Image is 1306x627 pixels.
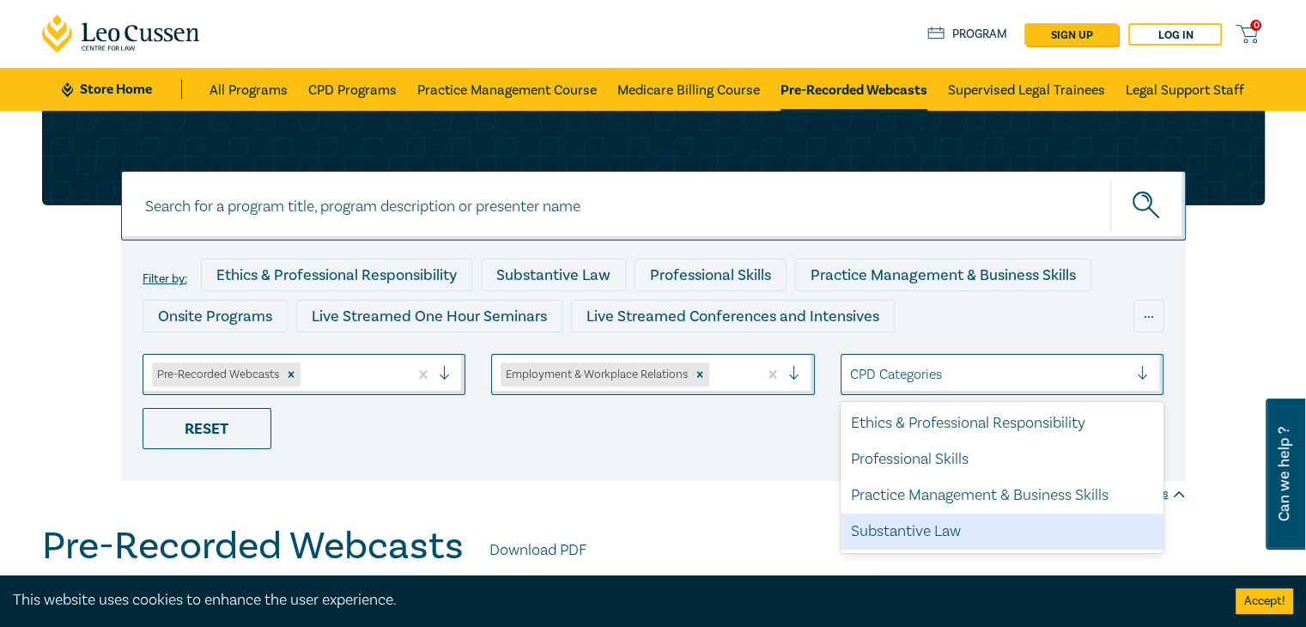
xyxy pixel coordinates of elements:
input: select [850,365,853,384]
div: Remove Pre-Recorded Webcasts [282,362,301,387]
div: Professional Skills [841,441,1164,478]
div: Ethics & Professional Responsibility [201,259,472,291]
div: Practice Management & Business Skills [795,259,1091,291]
div: Substantive Law [481,259,626,291]
input: select [304,365,307,384]
div: Live Streamed Conferences and Intensives [571,300,895,332]
div: Live Streamed Practical Workshops [143,341,415,374]
div: Employment & Workplace Relations [501,362,690,387]
div: ... [1133,300,1164,332]
label: Filter by: [143,272,187,286]
span: 0 [1250,20,1261,31]
a: Pre-Recorded Webcasts [781,68,927,111]
input: Search for a program title, program description or presenter name [121,171,1186,240]
a: Practice Management Course [417,68,597,111]
div: Ethics & Professional Responsibility [841,405,1164,441]
a: Legal Support Staff [1126,68,1244,111]
div: Pre-Recorded Webcasts [152,362,282,387]
div: This website uses cookies to enhance the user experience. [13,589,1210,612]
a: Download PDF [489,539,586,562]
a: sign up [1024,23,1118,46]
span: Can we help ? [1276,409,1292,539]
div: Live Streamed One Hour Seminars [296,300,562,332]
div: National Programs [826,341,984,374]
div: Practice Management & Business Skills [841,478,1164,514]
a: CPD Programs [308,68,397,111]
div: Reset [143,408,271,449]
div: Pre-Recorded Webcasts [423,341,621,374]
div: Professional Skills [635,259,787,291]
button: Accept cookies [1236,588,1293,614]
input: select [713,365,716,384]
div: 10 CPD Point Packages [629,341,817,374]
a: Store Home [62,80,181,99]
a: Log in [1128,23,1222,46]
a: All Programs [210,68,288,111]
div: Onsite Programs [143,300,288,332]
div: Remove Employment & Workplace Relations [690,362,709,387]
a: Supervised Legal Trainees [948,68,1105,111]
div: Substantive Law [841,514,1164,550]
a: Program [927,25,1007,44]
a: Medicare Billing Course [617,68,760,111]
h1: Pre-Recorded Webcasts [42,524,464,569]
